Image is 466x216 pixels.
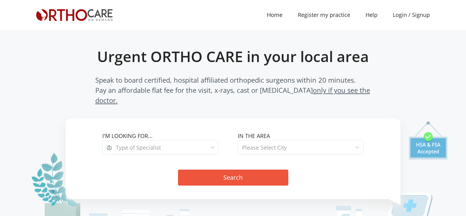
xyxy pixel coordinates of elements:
label: In the area [238,132,364,140]
span: Speak to board certified, hospital affiliated orthopedic surgeons within 20 minutes. Pay an affor... [95,75,371,105]
h1: Urgent ORTHO CARE in your local area [79,48,387,65]
a: Help [358,8,385,22]
a: Home [259,8,290,22]
button: Search [178,170,288,186]
a: Register my practice [290,8,358,22]
a: Login / Signup [385,11,438,19]
span: Type of Specialist [116,144,161,151]
label: I'm looking for... [102,132,228,140]
span: Please Select City [242,144,287,151]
